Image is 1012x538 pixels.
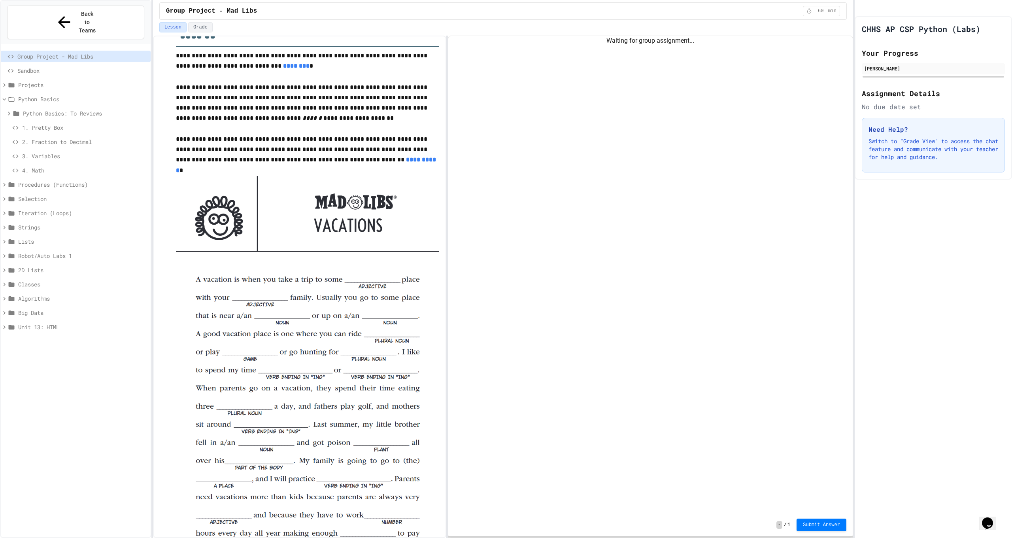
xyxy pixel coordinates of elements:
h3: Need Help? [869,125,998,134]
span: Lists [18,237,147,246]
span: - [776,521,782,529]
span: 3. Variables [22,152,147,160]
h1: CHHS AP CSP Python (Labs) [862,23,980,34]
span: Classes [18,280,147,288]
p: Switch to "Grade View" to access the chat feature and communicate with your teacher for help and ... [869,137,998,161]
div: [PERSON_NAME] [864,65,1003,72]
span: Back to Teams [78,10,96,35]
span: Selection [18,195,147,203]
span: Unit 13: HTML [18,323,147,331]
span: 2D Lists [18,266,147,274]
span: 2. Fraction to Decimal [22,138,147,146]
span: Group Project - Mad Libs [166,6,257,16]
button: Grade [188,22,213,32]
span: Procedures (Functions) [18,180,147,189]
span: 1. Pretty Box [22,123,147,132]
button: Lesson [159,22,187,32]
h2: Your Progress [862,47,1005,59]
button: Back to Teams [7,6,144,39]
span: Submit Answer [803,522,840,528]
span: Algorithms [18,294,147,303]
span: 1 [787,522,790,528]
span: Strings [18,223,147,231]
iframe: chat widget [979,506,1004,530]
div: Waiting for group assignment... [448,36,853,45]
div: No due date set [862,102,1005,112]
span: / [784,522,787,528]
span: Group Project - Mad Libs [17,52,147,61]
h2: Assignment Details [862,88,1005,99]
span: Sandbox [17,66,147,75]
span: Robot/Auto Labs 1 [18,252,147,260]
span: 4. Math [22,166,147,174]
span: 60 [814,8,827,14]
span: min [828,8,836,14]
button: Submit Answer [797,519,846,531]
span: Python Basics [18,95,147,103]
span: Iteration (Loops) [18,209,147,217]
span: Python Basics: To Reviews [23,109,147,117]
span: Big Data [18,309,147,317]
span: Projects [18,81,147,89]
